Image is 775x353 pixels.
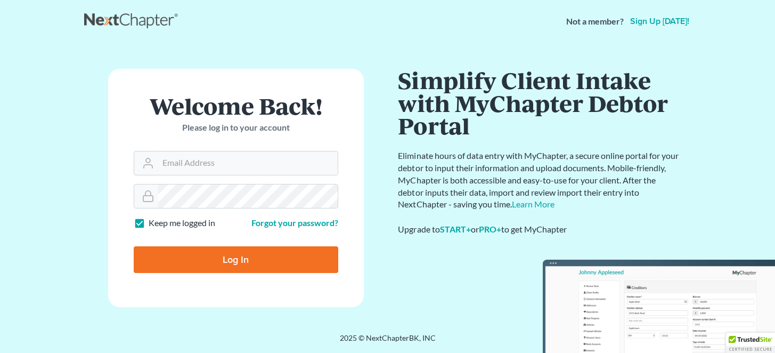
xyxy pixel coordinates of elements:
[726,333,775,353] div: TrustedSite Certified
[398,150,681,211] p: Eliminate hours of data entry with MyChapter, a secure online portal for your debtor to input the...
[158,151,338,175] input: Email Address
[440,224,471,234] a: START+
[479,224,501,234] a: PRO+
[398,223,681,236] div: Upgrade to or to get MyChapter
[566,15,624,28] strong: Not a member?
[149,217,215,229] label: Keep me logged in
[84,333,691,352] div: 2025 © NextChapterBK, INC
[134,246,338,273] input: Log In
[628,17,691,26] a: Sign up [DATE]!
[134,94,338,117] h1: Welcome Back!
[512,199,554,209] a: Learn More
[134,122,338,134] p: Please log in to your account
[398,69,681,137] h1: Simplify Client Intake with MyChapter Debtor Portal
[251,218,338,228] a: Forgot your password?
